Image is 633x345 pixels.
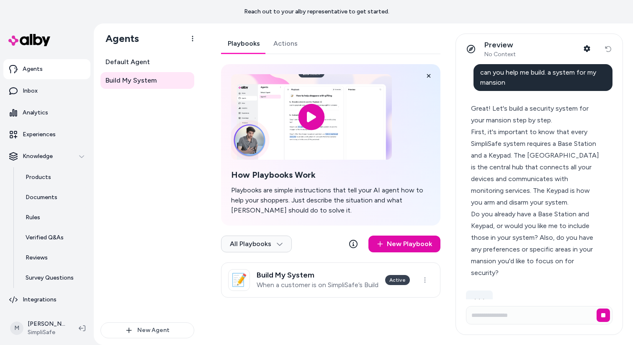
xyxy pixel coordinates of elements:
div: 📝 [228,269,250,291]
p: Analytics [23,109,48,117]
button: New Agent [100,322,194,338]
div: Active [385,275,410,285]
p: Documents [26,193,57,202]
a: Experiences [3,125,90,145]
a: 📝Build My SystemWhen a customer is on SimpliSafe’s Build My System page (/build-my-system) and ne... [221,262,440,298]
button: All Playbooks [221,236,292,252]
a: Reviews [17,248,90,268]
button: Stop generating [597,309,610,322]
button: M[PERSON_NAME]SimpliSafe [5,315,72,342]
p: Preview [484,40,516,50]
a: Analytics [3,103,90,123]
a: Verified Q&As [17,228,90,248]
a: Inbox [3,81,90,101]
span: Build My System [105,75,157,86]
p: Integrations [23,296,57,304]
p: Reach out to your alby representative to get started. [244,8,389,16]
p: When a customer is on SimpliSafe’s Build My System page (/build-my-system) and needs guidance cre... [257,281,378,289]
input: Write your prompt here [466,306,612,324]
p: Reviews [26,254,48,262]
a: Survey Questions [17,268,90,288]
a: Rules [17,208,90,228]
span: SimpliSafe [28,328,65,337]
p: [PERSON_NAME] [28,320,65,328]
h1: Agents [99,32,139,45]
p: Rules [26,213,40,222]
img: alby Logo [8,34,50,46]
p: Inbox [23,87,38,95]
a: Playbooks [221,34,267,54]
p: Survey Questions [26,274,74,282]
div: Do you already have a Base Station and Keypad, or would you like me to include those in your syst... [471,208,600,279]
span: M [10,322,23,335]
span: No Context [484,51,516,58]
p: Agents [23,65,43,73]
span: All Playbooks [230,240,283,248]
h3: Build My System [257,271,378,279]
span: Default Agent [105,57,150,67]
div: First, it's important to know that every SimpliSafe system requires a Base Station and a Keypad. ... [471,126,600,208]
p: Knowledge [23,152,53,161]
a: Actions [267,34,304,54]
button: Knowledge [3,146,90,166]
a: New Playbook [368,236,440,252]
a: Integrations [3,290,90,310]
p: Experiences [23,130,56,139]
div: Great! Let's build a security system for your mansion step by step. [471,103,600,126]
a: Agents [3,59,90,79]
h2: How Playbooks Work [231,170,430,180]
span: can you help me build. a system for my mansion [480,68,596,86]
p: Products [26,173,51,182]
p: Verified Q&As [26,233,64,242]
a: Default Agent [100,54,194,70]
a: Products [17,167,90,187]
a: Documents [17,187,90,208]
a: Build My System [100,72,194,89]
p: Playbooks are simple instructions that tell your AI agent how to help your shoppers. Just describ... [231,185,430,215]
